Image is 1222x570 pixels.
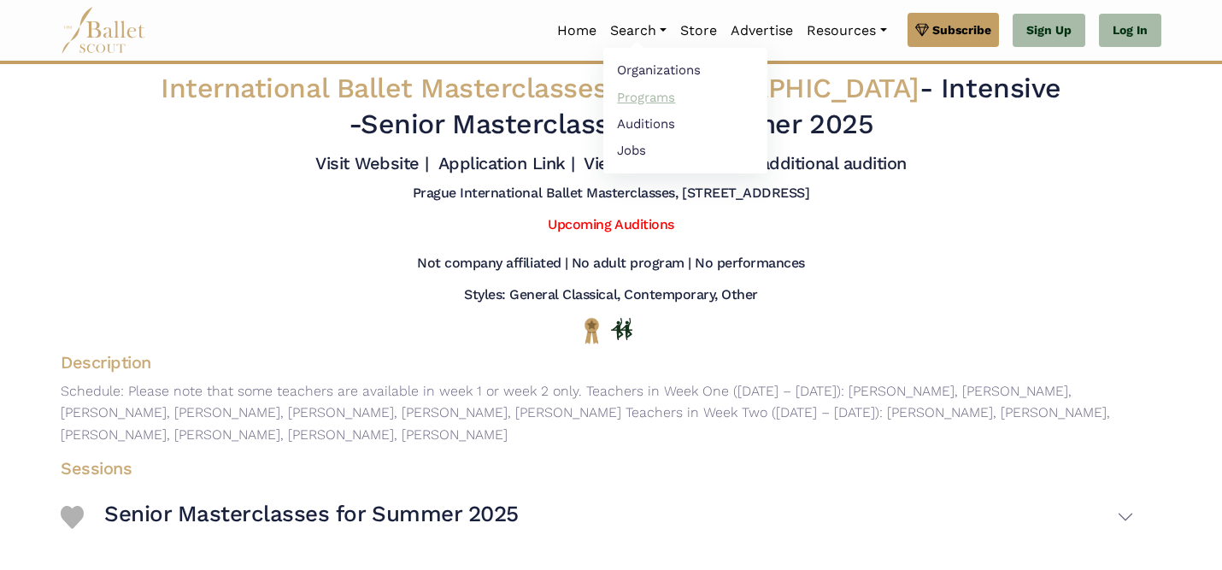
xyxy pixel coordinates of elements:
[550,13,603,49] a: Home
[915,21,929,39] img: gem.svg
[417,255,567,273] h5: Not company affiliated |
[603,137,767,163] a: Jobs
[548,216,673,232] a: Upcoming Auditions
[61,506,84,529] img: Heart
[104,493,1134,543] button: Senior Masterclasses for Summer 2025
[581,317,602,344] img: National
[155,71,1067,142] h2: - Senior Masterclasses for Summer 2025
[673,13,724,49] a: Store
[47,351,1175,373] h4: Description
[695,255,805,273] h5: No performances
[603,57,767,84] a: Organizations
[161,72,919,104] span: International Ballet Masterclasses in [GEOGRAPHIC_DATA]
[413,185,810,203] h5: Prague International Ballet Masterclasses, [STREET_ADDRESS]
[1099,14,1161,48] a: Log In
[932,21,991,39] span: Subscribe
[603,84,767,110] a: Programs
[724,13,800,49] a: Advertise
[464,286,758,304] h5: Styles: General Classical, Contemporary, Other
[603,13,673,49] a: Search
[572,255,691,273] h5: No adult program |
[603,110,767,137] a: Auditions
[584,153,906,173] a: View Organization & 1 additional audition
[349,72,1061,140] span: Intensive -
[438,153,575,173] a: Application Link |
[908,13,999,47] a: Subscribe
[47,457,1148,479] h4: Sessions
[47,380,1175,446] p: Schedule: Please note that some teachers are available in week 1 or week 2 only. Teachers in Week...
[603,48,767,173] ul: Resources
[800,13,893,49] a: Resources
[104,500,519,529] h3: Senior Masterclasses for Summer 2025
[611,318,632,340] img: In Person
[315,153,429,173] a: Visit Website |
[1013,14,1085,48] a: Sign Up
